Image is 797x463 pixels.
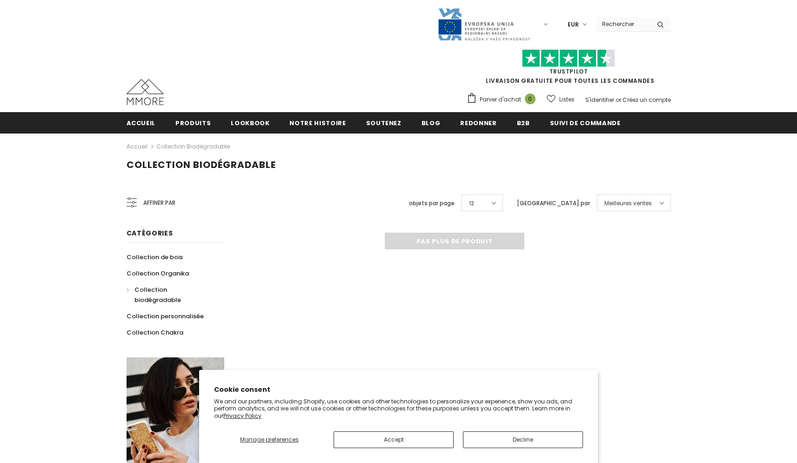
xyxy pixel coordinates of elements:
a: Panier d'achat 0 [467,93,540,107]
button: Manage preferences [214,431,324,448]
a: Collection Chakra [127,324,183,341]
span: Affiner par [143,198,175,208]
span: Meilleures ventes [604,199,652,208]
span: LIVRAISON GRATUITE POUR TOUTES LES COMMANDES [467,54,671,85]
a: Listes [547,91,575,107]
a: Collection biodégradable [127,282,214,308]
a: Collection de bois [127,249,183,265]
span: Produits [175,119,211,127]
span: or [616,96,621,104]
button: Accept [334,431,454,448]
a: Privacy Policy [223,412,261,420]
span: Manage preferences [240,436,299,443]
span: Suivi de commande [550,119,621,127]
a: Suivi de commande [550,112,621,133]
span: Blog [422,119,441,127]
span: Collection biodégradable [134,285,181,304]
span: Catégories [127,228,173,238]
a: TrustPilot [549,67,588,75]
span: Redonner [460,119,496,127]
span: Panier d'achat [480,95,521,104]
span: EUR [568,20,579,29]
span: B2B [517,119,530,127]
a: Accueil [127,112,156,133]
label: objets par page [409,199,455,208]
span: Collection de bois [127,253,183,262]
label: [GEOGRAPHIC_DATA] par [517,199,590,208]
img: Cas MMORE [127,79,164,105]
span: soutenez [366,119,402,127]
a: Collection biodégradable [156,142,230,150]
a: Redonner [460,112,496,133]
span: Notre histoire [289,119,346,127]
span: Collection biodégradable [127,158,276,171]
span: Collection Chakra [127,328,183,337]
a: Notre histoire [289,112,346,133]
a: Accueil [127,141,147,152]
button: Decline [463,431,583,448]
a: soutenez [366,112,402,133]
span: 12 [469,199,474,208]
span: Listes [559,95,575,104]
span: Lookbook [231,119,269,127]
span: Collection personnalisée [127,312,204,321]
p: We and our partners, including Shopify, use cookies and other technologies to personalize your ex... [214,398,583,420]
a: Javni Razpis [437,20,530,28]
a: B2B [517,112,530,133]
a: Créez un compte [623,96,671,104]
img: Javni Razpis [437,7,530,41]
span: Accueil [127,119,156,127]
span: Collection Organika [127,269,189,278]
h2: Cookie consent [214,385,583,395]
a: Collection personnalisée [127,308,204,324]
a: Blog [422,112,441,133]
span: 0 [525,94,536,104]
a: S'identifier [585,96,614,104]
a: Lookbook [231,112,269,133]
img: Faites confiance aux étoiles pilotes [522,49,615,67]
input: Search Site [596,17,650,31]
a: Collection Organika [127,265,189,282]
a: Produits [175,112,211,133]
